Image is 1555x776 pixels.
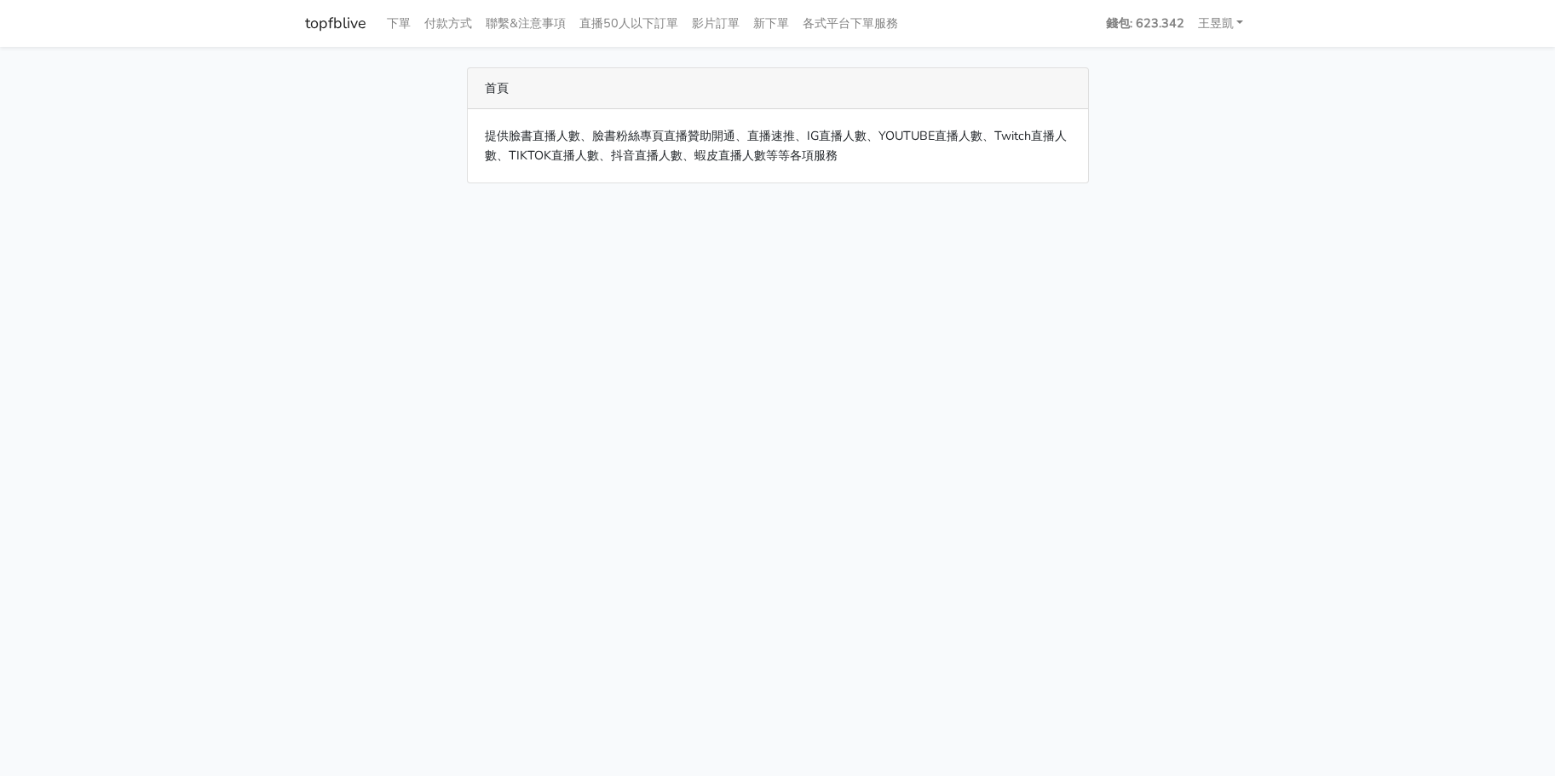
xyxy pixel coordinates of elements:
[305,7,366,40] a: topfblive
[796,7,905,40] a: 各式平台下單服務
[380,7,418,40] a: 下單
[1106,14,1184,32] strong: 錢包: 623.342
[418,7,479,40] a: 付款方式
[479,7,573,40] a: 聯繫&注意事項
[746,7,796,40] a: 新下單
[468,68,1088,109] div: 首頁
[573,7,685,40] a: 直播50人以下訂單
[468,109,1088,182] div: 提供臉書直播人數、臉書粉絲專頁直播贊助開通、直播速推、IG直播人數、YOUTUBE直播人數、Twitch直播人數、TIKTOK直播人數、抖音直播人數、蝦皮直播人數等等各項服務
[685,7,746,40] a: 影片訂單
[1099,7,1191,40] a: 錢包: 623.342
[1191,7,1251,40] a: 王昱凱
